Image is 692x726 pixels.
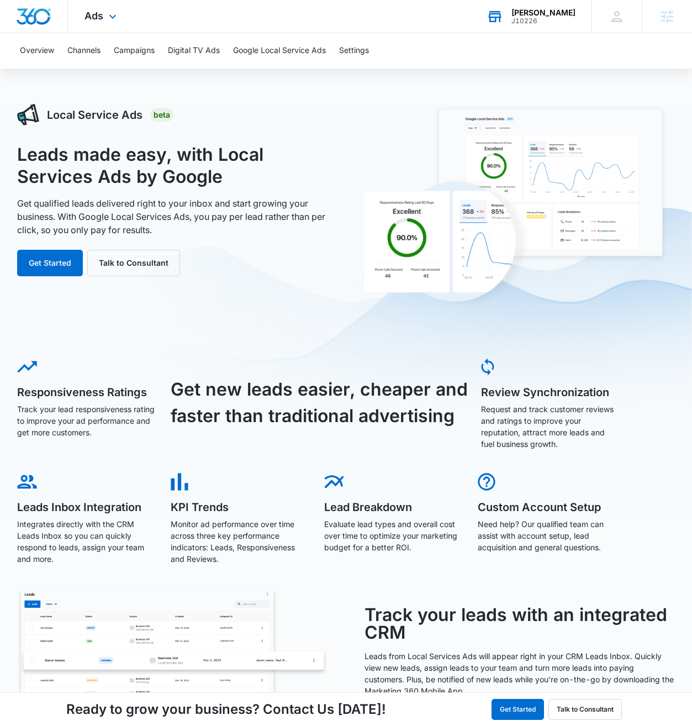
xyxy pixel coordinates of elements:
[171,518,309,565] p: Monitor ad performance over time across three key performance indicators: Leads, Responsiveness a...
[66,699,386,719] h4: Ready to grow your business? Contact Us [DATE]!
[478,502,616,513] h5: Custom Account Setup
[171,376,468,429] h3: Get new leads easier, cheaper and faster than traditional advertising
[87,250,180,276] button: Talk to Consultant
[168,33,220,69] button: Digital TV Ads
[17,518,155,565] p: Integrates directly with the CRM Leads Inbox so you can quickly respond to leads, assign your tea...
[548,699,622,720] button: Talk to Consultant
[171,502,309,513] h5: KPI Trends
[492,699,544,720] button: Get Started
[84,10,103,22] span: Ads
[478,518,616,553] p: Need help? Our qualified team can assist with account setup, lead acquisition and general questions.
[365,606,675,641] h3: Track your leads with an integrated CRM
[17,197,334,236] p: Get qualified leads delivered right to your inbox and start growing your business. With Google Lo...
[67,33,101,69] button: Channels
[114,33,155,69] button: Campaigns
[17,502,155,513] h5: Leads Inbox Integration
[233,33,326,69] button: Google Local Service Ads
[339,33,369,69] button: Settings
[17,387,155,398] h5: Responsiveness Ratings
[150,108,173,122] div: Beta
[481,387,619,398] h5: Review Synchronization
[481,403,619,450] p: Request and track customer reviews and ratings to improve your reputation, attract more leads and...
[17,403,155,438] p: Track your lead responsiveness rating to improve your ad performance and get more customers.
[17,250,83,276] button: Get Started
[365,650,675,697] p: Leads from Local Services Ads will appear right in your CRM Leads Inbox. Quickly view new leads, ...
[511,8,575,17] div: account name
[324,518,462,553] p: Evaluate lead types and overall cost over time to optimize your marketing budget for a better ROI.
[20,33,54,69] button: Overview
[511,17,575,25] div: account id
[17,144,334,188] h1: Leads made easy, with Local Services Ads by Google
[324,502,462,513] h5: Lead Breakdown
[47,107,142,123] h3: Local Service Ads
